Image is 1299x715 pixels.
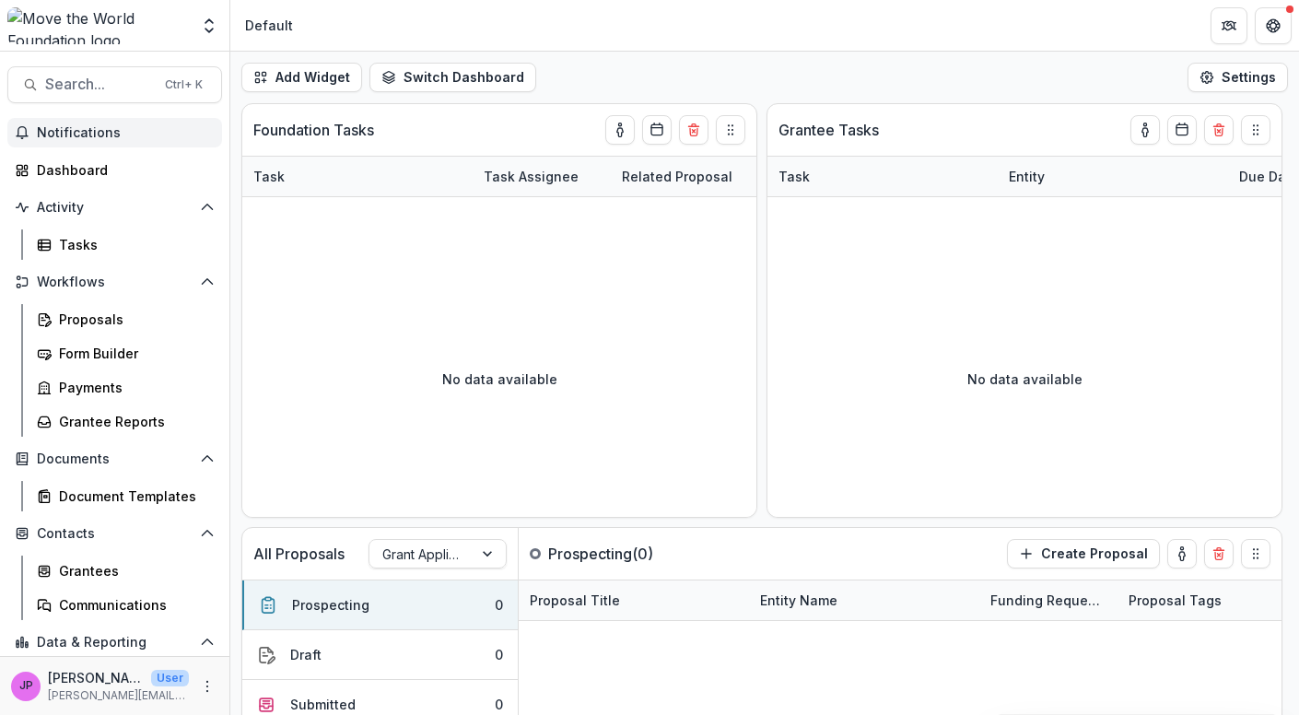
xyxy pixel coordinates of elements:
[241,63,362,92] button: Add Widget
[1211,7,1247,44] button: Partners
[29,406,222,437] a: Grantee Reports
[48,668,144,687] p: [PERSON_NAME]
[767,167,821,186] div: Task
[37,275,193,290] span: Workflows
[767,157,998,196] div: Task
[998,157,1228,196] div: Entity
[7,267,222,297] button: Open Workflows
[290,695,356,714] div: Submitted
[161,75,206,95] div: Ctrl + K
[369,63,536,92] button: Switch Dashboard
[59,486,207,506] div: Document Templates
[7,519,222,548] button: Open Contacts
[679,115,708,145] button: Delete card
[442,369,557,389] p: No data available
[7,444,222,474] button: Open Documents
[716,115,745,145] button: Drag
[37,125,215,141] span: Notifications
[611,157,841,196] div: Related Proposal
[605,115,635,145] button: toggle-assigned-to-me
[495,695,503,714] div: 0
[238,12,300,39] nav: breadcrumb
[196,675,218,697] button: More
[59,412,207,431] div: Grantee Reports
[967,369,1082,389] p: No data available
[7,627,222,657] button: Open Data & Reporting
[37,200,193,216] span: Activity
[749,591,848,610] div: Entity Name
[242,167,296,186] div: Task
[473,157,611,196] div: Task Assignee
[7,155,222,185] a: Dashboard
[495,645,503,664] div: 0
[1188,63,1288,92] button: Settings
[1204,539,1234,568] button: Delete card
[1118,591,1233,610] div: Proposal Tags
[59,378,207,397] div: Payments
[29,481,222,511] a: Document Templates
[7,66,222,103] button: Search...
[29,304,222,334] a: Proposals
[1255,7,1292,44] button: Get Help
[290,645,322,664] div: Draft
[7,118,222,147] button: Notifications
[979,580,1118,620] div: Funding Requested
[245,16,293,35] div: Default
[242,580,518,630] button: Prospecting0
[495,595,503,615] div: 0
[29,372,222,403] a: Payments
[979,591,1118,610] div: Funding Requested
[242,157,473,196] div: Task
[519,580,749,620] div: Proposal Title
[29,229,222,260] a: Tasks
[253,119,374,141] p: Foundation Tasks
[37,160,207,180] div: Dashboard
[37,526,193,542] span: Contacts
[196,7,222,44] button: Open entity switcher
[29,556,222,586] a: Grantees
[749,580,979,620] div: Entity Name
[242,630,518,680] button: Draft0
[37,635,193,651] span: Data & Reporting
[1007,539,1160,568] button: Create Proposal
[998,167,1056,186] div: Entity
[642,115,672,145] button: Calendar
[778,119,879,141] p: Grantee Tasks
[473,167,590,186] div: Task Assignee
[1167,539,1197,568] button: toggle-assigned-to-me
[59,344,207,363] div: Form Builder
[611,167,743,186] div: Related Proposal
[48,687,189,704] p: [PERSON_NAME][EMAIL_ADDRESS][DOMAIN_NAME]
[1241,115,1270,145] button: Drag
[29,338,222,369] a: Form Builder
[59,561,207,580] div: Grantees
[19,680,33,692] div: Jill Pappas
[1130,115,1160,145] button: toggle-assigned-to-me
[7,7,189,44] img: Move the World Foundation logo
[29,590,222,620] a: Communications
[59,235,207,254] div: Tasks
[59,310,207,329] div: Proposals
[1167,115,1197,145] button: Calendar
[37,451,193,467] span: Documents
[548,543,686,565] p: Prospecting ( 0 )
[151,670,189,686] p: User
[292,595,369,615] div: Prospecting
[253,543,345,565] p: All Proposals
[45,76,154,93] span: Search...
[7,193,222,222] button: Open Activity
[1241,539,1270,568] button: Drag
[1204,115,1234,145] button: Delete card
[59,595,207,615] div: Communications
[519,591,631,610] div: Proposal Title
